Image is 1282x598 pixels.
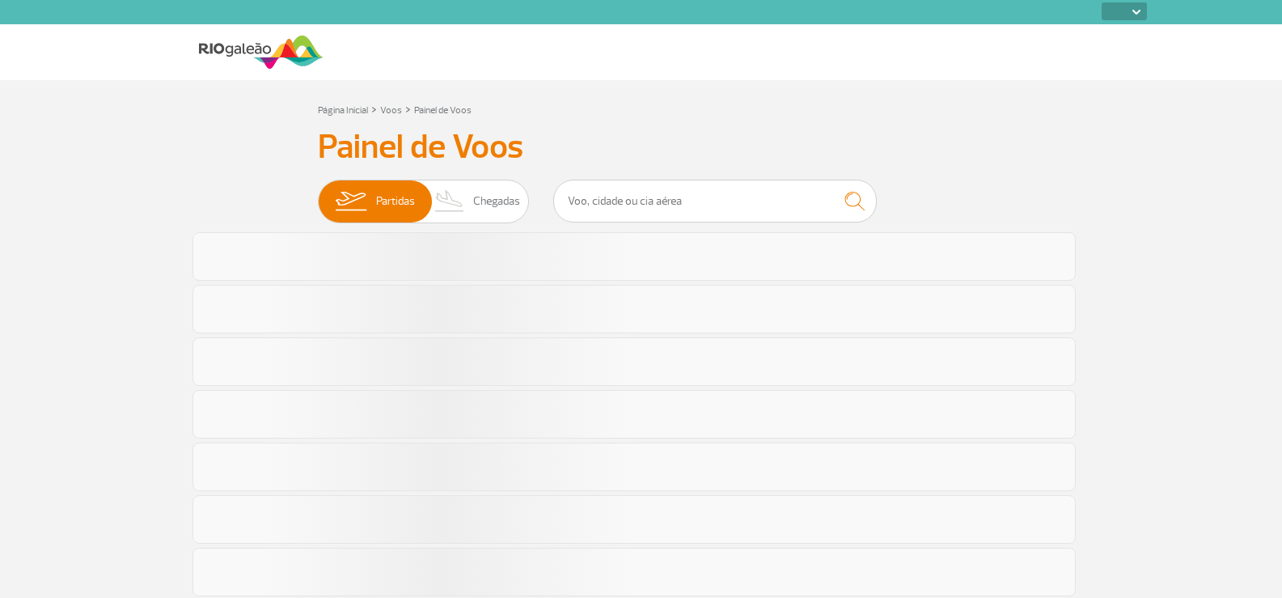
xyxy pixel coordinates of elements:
span: Chegadas [473,180,520,223]
input: Voo, cidade ou cia aérea [553,180,877,223]
a: Painel de Voos [414,104,472,117]
img: slider-desembarque [426,180,474,223]
a: Voos [380,104,402,117]
span: Partidas [376,180,415,223]
h3: Painel de Voos [318,127,965,168]
a: > [371,100,377,118]
img: slider-embarque [325,180,376,223]
a: > [405,100,411,118]
a: Página Inicial [318,104,368,117]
